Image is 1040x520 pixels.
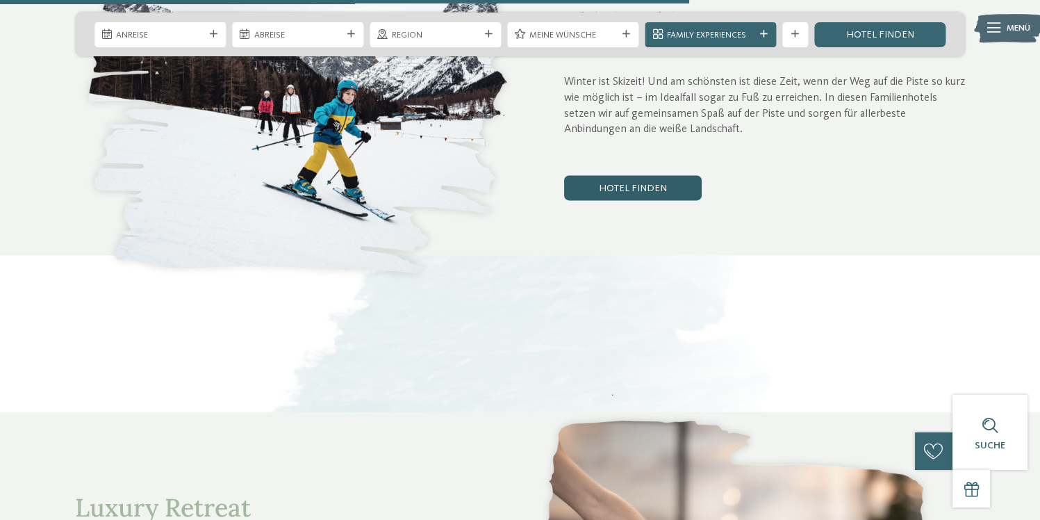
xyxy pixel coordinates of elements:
a: Hotel finden [564,175,702,200]
span: Ski-in Ski-out [564,6,729,38]
span: Family Experiences [667,29,754,42]
span: Meine Wünsche [529,29,617,42]
p: Winter ist Skizeit! Und am schönsten ist diese Zeit, wenn der Weg auf die Piste so kurz wie mögli... [564,74,965,138]
span: Region [392,29,479,42]
a: Hotel finden [814,22,946,47]
span: Suche [975,441,1005,450]
span: Abreise [254,29,342,42]
span: Anreise [116,29,204,42]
